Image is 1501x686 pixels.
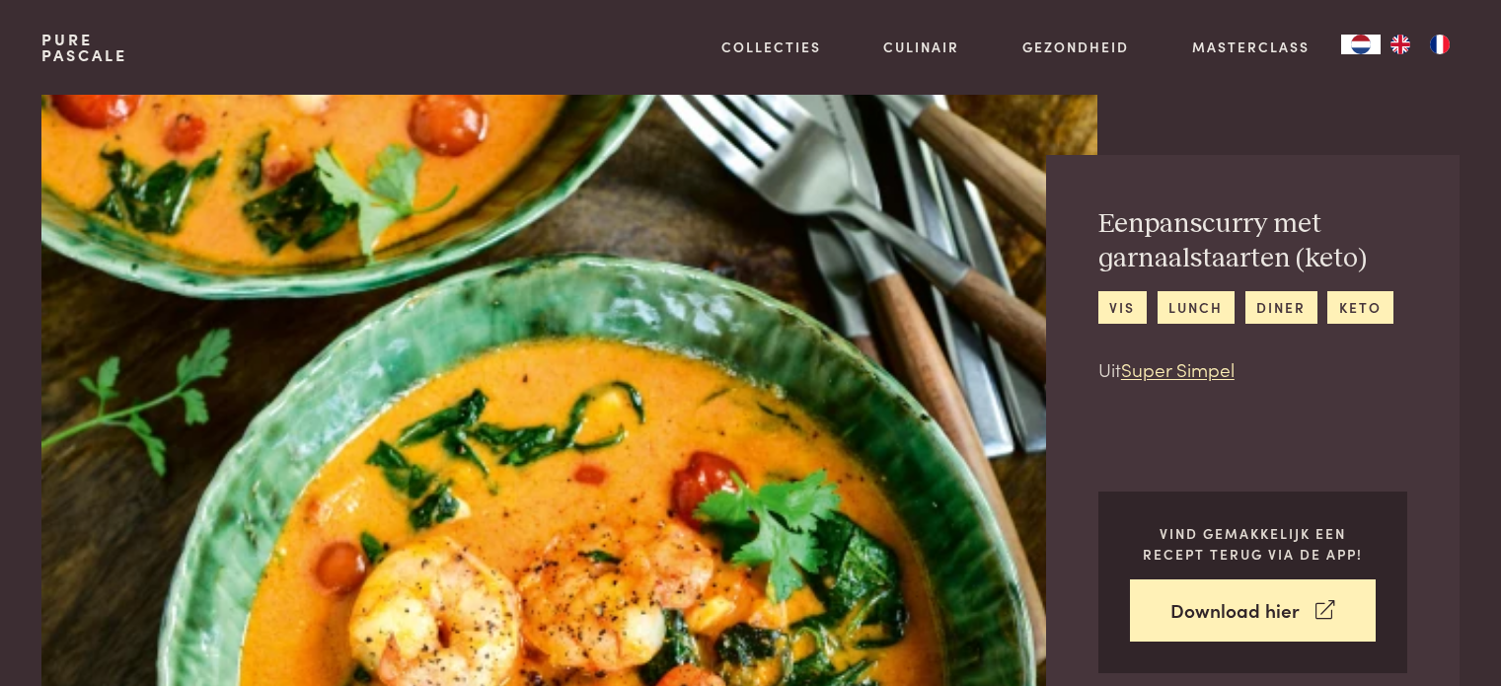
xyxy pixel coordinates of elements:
[1130,523,1376,564] p: Vind gemakkelijk een recept terug via de app!
[1158,291,1235,324] a: lunch
[1192,37,1310,57] a: Masterclass
[1098,291,1147,324] a: vis
[1098,207,1407,275] h2: Eenpanscurry met garnaalstaarten (keto)
[1245,291,1317,324] a: diner
[41,32,127,63] a: PurePascale
[1381,35,1420,54] a: EN
[1381,35,1460,54] ul: Language list
[1341,35,1381,54] a: NL
[1022,37,1129,57] a: Gezondheid
[721,37,821,57] a: Collecties
[1341,35,1381,54] div: Language
[1327,291,1392,324] a: keto
[1121,355,1235,382] a: Super Simpel
[1130,579,1376,642] a: Download hier
[883,37,959,57] a: Culinair
[1341,35,1460,54] aside: Language selected: Nederlands
[1420,35,1460,54] a: FR
[1098,355,1407,384] p: Uit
